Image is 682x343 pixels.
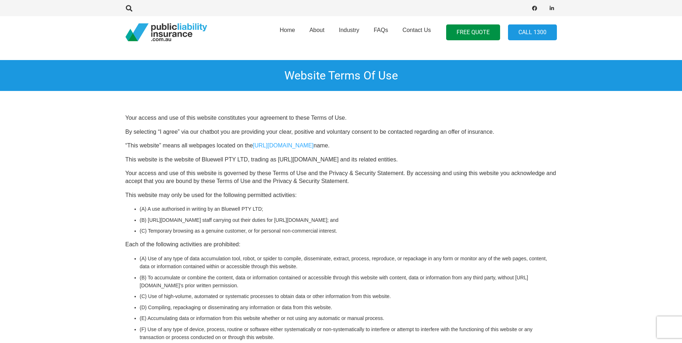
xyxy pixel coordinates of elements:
p: This website may only be used for the following permitted activities: [125,191,557,199]
span: FAQs [374,27,388,33]
li: (F) Use of any type of device, process, routine or software either systematically or non-systemat... [140,325,557,342]
li: (B) To accumulate or combine the content, data or information contained or accessible through thi... [140,274,557,290]
li: (C) Temporary browsing as a genuine customer, or for personal non-commercial interest. [140,227,557,235]
span: Contact Us [402,27,431,33]
li: (A) Use of any type of data accumulation tool, robot, or spider to compile, disseminate, extract,... [140,255,557,271]
a: Industry [331,14,366,51]
a: Home [273,14,302,51]
p: Your access and use of this website constitutes your agreement to these Terms of Use. [125,114,557,122]
p: By selecting “I agree” via our chatbot you are providing your clear, positive and voluntary conse... [125,128,557,136]
span: Home [280,27,295,33]
a: pli_logotransparent [125,23,207,41]
a: FREE QUOTE [446,24,500,41]
a: Call 1300 [508,24,557,41]
a: Contact Us [395,14,438,51]
a: [URL][DOMAIN_NAME] [253,142,313,148]
li: (C) Use of high-volume, automated or systematic processes to obtain data or other information fro... [140,292,557,300]
p: Each of the following activities are prohibited: [125,241,557,248]
a: Facebook [530,3,540,13]
a: About [302,14,332,51]
p: This website is the website of Bluewell PTY LTD, trading as [URL][DOMAIN_NAME] and its related en... [125,156,557,164]
span: Industry [339,27,359,33]
li: (A) A use authorised in writing by an Bluewell PTY LTD; [140,205,557,213]
p: Your access and use of this website is governed by these Terms of Use and the Privacy & Security ... [125,169,557,186]
a: FAQs [366,14,395,51]
a: Search [122,5,137,12]
a: LinkedIn [547,3,557,13]
span: About [310,27,325,33]
li: (B) [URL][DOMAIN_NAME] staff carrying out their duties for [URL][DOMAIN_NAME]; and [140,216,557,224]
li: (E) Accumulating data or information from this website whether or not using any automatic or manu... [140,314,557,322]
li: (D) Compiling, repackaging or disseminating any information or data from this website. [140,303,557,311]
p: “This website” means all webpages located on the name. [125,142,557,150]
